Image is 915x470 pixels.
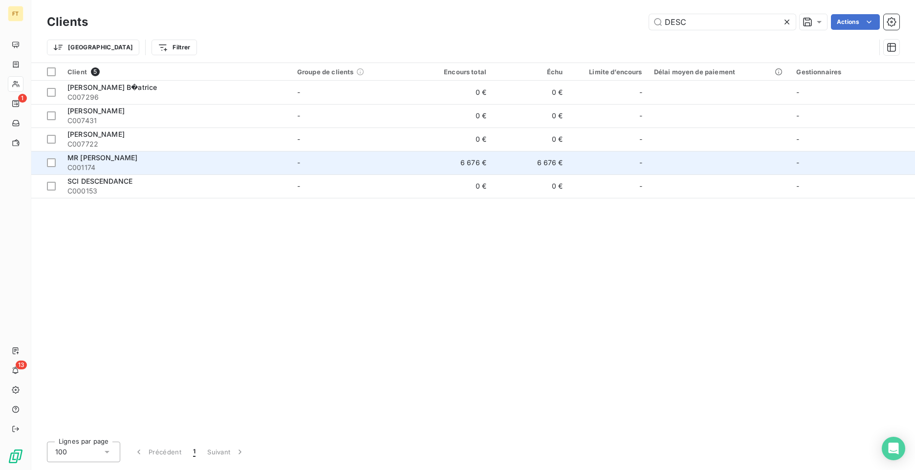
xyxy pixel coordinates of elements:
[297,88,300,96] span: -
[639,181,642,191] span: -
[67,177,132,185] span: SCI DESCENDANCE
[67,92,285,102] span: C007296
[297,111,300,120] span: -
[152,40,196,55] button: Filtrer
[498,68,563,76] div: Échu
[67,107,125,115] span: [PERSON_NAME]
[654,68,785,76] div: Délai moyen de paiement
[415,81,492,104] td: 0 €
[67,68,87,76] span: Client
[67,116,285,126] span: C007431
[67,163,285,172] span: C001174
[796,135,799,143] span: -
[796,88,799,96] span: -
[575,68,642,76] div: Limite d’encours
[492,104,569,128] td: 0 €
[639,111,642,121] span: -
[297,135,300,143] span: -
[297,158,300,167] span: -
[18,94,27,103] span: 1
[796,68,909,76] div: Gestionnaires
[796,182,799,190] span: -
[67,186,285,196] span: C000153
[639,134,642,144] span: -
[8,449,23,464] img: Logo LeanPay
[128,442,187,462] button: Précédent
[415,151,492,174] td: 6 676 €
[91,67,100,76] span: 5
[831,14,880,30] button: Actions
[415,104,492,128] td: 0 €
[8,6,23,21] div: FT
[796,111,799,120] span: -
[297,182,300,190] span: -
[882,437,905,460] div: Open Intercom Messenger
[492,128,569,151] td: 0 €
[492,81,569,104] td: 0 €
[639,158,642,168] span: -
[492,151,569,174] td: 6 676 €
[55,447,67,457] span: 100
[492,174,569,198] td: 0 €
[297,68,354,76] span: Groupe de clients
[639,87,642,97] span: -
[421,68,486,76] div: Encours total
[415,128,492,151] td: 0 €
[47,13,88,31] h3: Clients
[193,447,196,457] span: 1
[649,14,796,30] input: Rechercher
[67,153,137,162] span: MR [PERSON_NAME]
[187,442,201,462] button: 1
[201,442,251,462] button: Suivant
[47,40,139,55] button: [GEOGRAPHIC_DATA]
[67,83,157,91] span: [PERSON_NAME] B�atrice
[67,130,125,138] span: [PERSON_NAME]
[415,174,492,198] td: 0 €
[67,139,285,149] span: C007722
[16,361,27,369] span: 13
[796,158,799,167] span: -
